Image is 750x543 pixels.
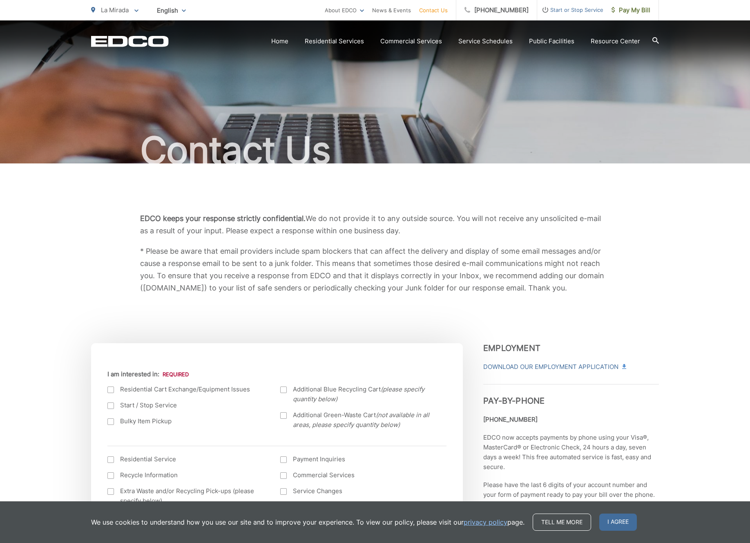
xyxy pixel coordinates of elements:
[483,480,659,500] p: Please have the last 6 digits of your account number and your form of payment ready to pay your b...
[91,517,525,527] p: We use cookies to understand how you use our site and to improve your experience. To view our pol...
[140,212,610,237] p: We do not provide it to any outside source. You will not receive any unsolicited e-mail as a resu...
[464,517,507,527] a: privacy policy
[107,486,264,506] label: Extra Waste and/or Recycling Pick-ups (please specify below)
[140,214,306,223] b: EDCO keeps your response strictly confidential.
[280,486,437,496] label: Service Changes
[380,36,442,46] a: Commercial Services
[293,411,429,429] em: (not available in all areas, please specify quantity below)
[483,343,659,353] h3: Employment
[107,371,189,378] label: I am interested in:
[305,36,364,46] a: Residential Services
[458,36,513,46] a: Service Schedules
[533,514,591,531] a: Tell me more
[91,36,169,47] a: EDCD logo. Return to the homepage.
[107,454,264,464] label: Residential Service
[151,3,192,18] span: English
[107,470,264,480] label: Recycle Information
[599,514,637,531] span: I agree
[483,416,538,423] strong: [PHONE_NUMBER]
[293,384,437,404] span: Additional Blue Recycling Cart
[372,5,411,15] a: News & Events
[107,400,264,410] label: Start / Stop Service
[325,5,364,15] a: About EDCO
[529,36,574,46] a: Public Facilities
[612,5,650,15] span: Pay My Bill
[419,5,448,15] a: Contact Us
[107,384,264,394] label: Residential Cart Exchange/Equipment Issues
[140,245,610,294] p: * Please be aware that email providers include spam blockers that can affect the delivery and dis...
[271,36,288,46] a: Home
[483,362,625,372] a: Download Our Employment Application
[280,470,437,480] label: Commercial Services
[293,410,437,430] span: Additional Green-Waste Cart
[280,454,437,464] label: Payment Inquiries
[91,130,659,171] h1: Contact Us
[107,416,264,426] label: Bulky Item Pickup
[483,433,659,472] p: EDCO now accepts payments by phone using your Visa®, MasterCard® or Electronic Check, 24 hours a ...
[591,36,640,46] a: Resource Center
[483,384,659,406] h3: Pay-by-Phone
[293,385,424,403] em: (please specify quantity below)
[101,6,129,14] span: La Mirada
